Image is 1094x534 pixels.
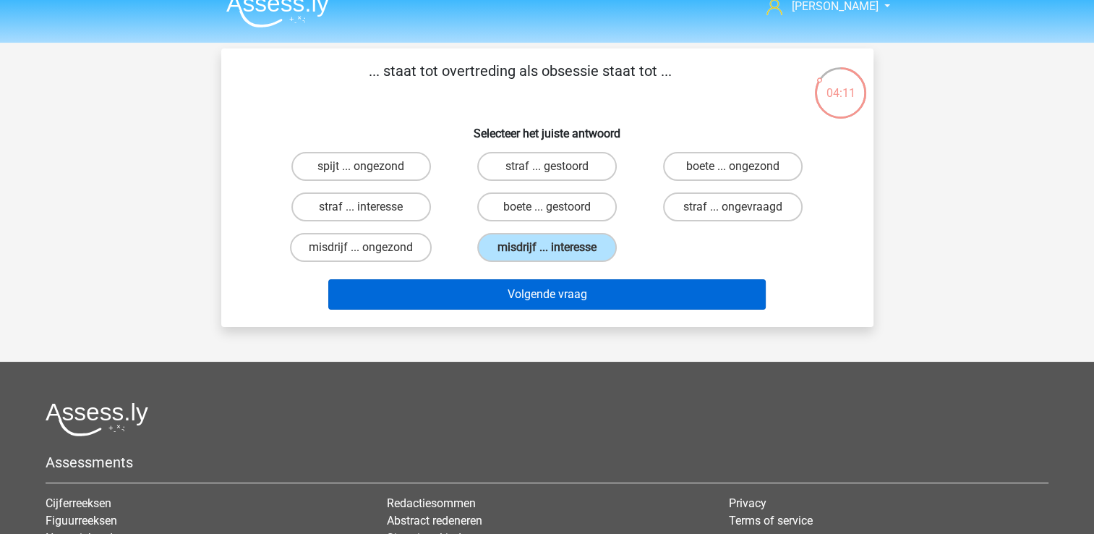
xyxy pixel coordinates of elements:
label: boete ... ongezond [663,152,803,181]
h6: Selecteer het juiste antwoord [244,115,850,140]
img: Assessly logo [46,402,148,436]
h5: Assessments [46,454,1048,471]
p: ... staat tot overtreding als obsessie staat tot ... [244,60,796,103]
label: straf ... ongevraagd [663,192,803,221]
button: Volgende vraag [328,279,766,310]
a: Privacy [729,496,766,510]
label: spijt ... ongezond [291,152,431,181]
label: straf ... interesse [291,192,431,221]
label: misdrijf ... interesse [477,233,617,262]
a: Redactiesommen [387,496,476,510]
a: Figuurreeksen [46,514,117,527]
label: misdrijf ... ongezond [290,233,432,262]
label: straf ... gestoord [477,152,617,181]
div: 04:11 [813,66,868,102]
label: boete ... gestoord [477,192,617,221]
a: Abstract redeneren [387,514,482,527]
a: Cijferreeksen [46,496,111,510]
a: Terms of service [729,514,813,527]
